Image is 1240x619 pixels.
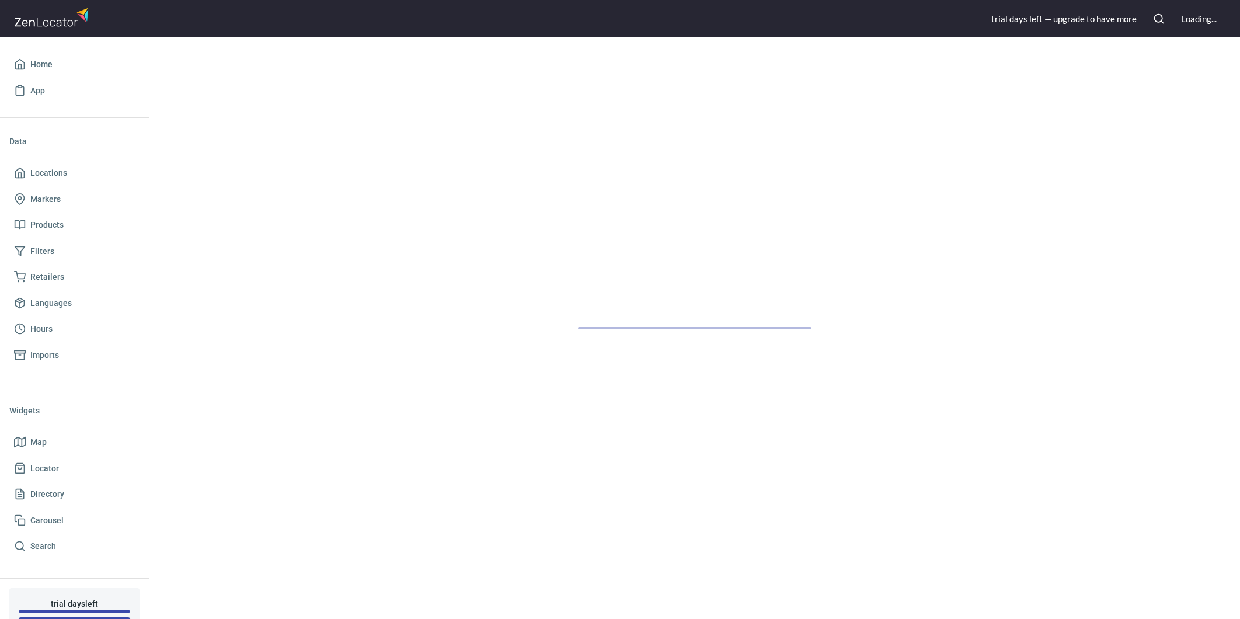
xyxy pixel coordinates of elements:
[9,78,140,104] a: App
[9,186,140,213] a: Markers
[9,533,140,559] a: Search
[9,316,140,342] a: Hours
[30,539,56,554] span: Search
[9,238,140,265] a: Filters
[30,244,54,259] span: Filters
[1146,6,1172,32] button: Search
[9,397,140,425] li: Widgets
[9,429,140,455] a: Map
[9,264,140,290] a: Retailers
[30,57,53,72] span: Home
[30,513,64,528] span: Carousel
[30,192,61,207] span: Markers
[9,507,140,534] a: Carousel
[9,51,140,78] a: Home
[9,127,140,155] li: Data
[30,322,53,336] span: Hours
[30,270,64,284] span: Retailers
[991,13,1137,25] div: trial day s left — upgrade to have more
[9,212,140,238] a: Products
[30,461,59,476] span: Locator
[30,166,67,180] span: Locations
[30,435,47,450] span: Map
[30,487,64,502] span: Directory
[9,342,140,368] a: Imports
[30,84,45,98] span: App
[9,481,140,507] a: Directory
[9,455,140,482] a: Locator
[14,5,92,30] img: zenlocator
[9,160,140,186] a: Locations
[1181,13,1217,25] div: Loading...
[19,597,130,610] h6: trial day s left
[30,296,72,311] span: Languages
[30,348,59,363] span: Imports
[9,290,140,317] a: Languages
[30,218,64,232] span: Products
